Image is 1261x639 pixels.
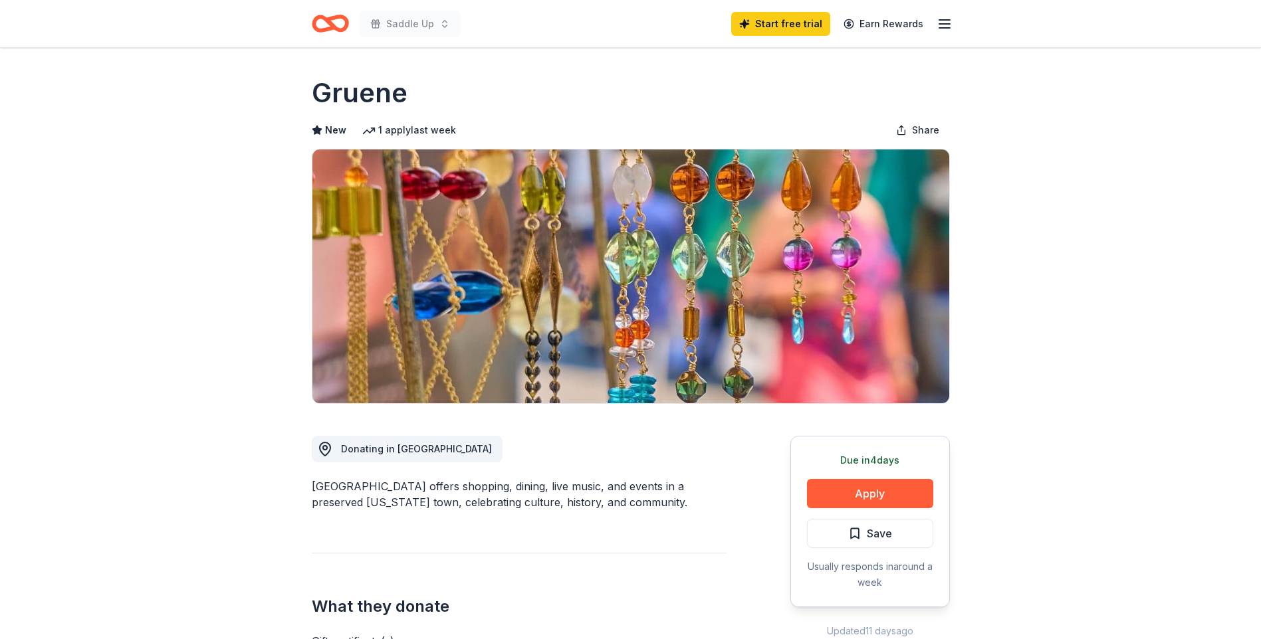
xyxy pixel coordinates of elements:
[807,479,933,508] button: Apply
[341,443,492,454] span: Donating in [GEOGRAPHIC_DATA]
[362,122,456,138] div: 1 apply last week
[312,596,727,617] h2: What they donate
[731,12,830,36] a: Start free trial
[312,74,407,112] h1: Gruene
[312,149,949,403] img: Image for Gruene
[836,12,931,36] a: Earn Rewards
[312,478,727,510] div: [GEOGRAPHIC_DATA] offers shopping, dining, live music, and events in a preserved [US_STATE] town,...
[790,623,950,639] div: Updated 11 days ago
[807,519,933,548] button: Save
[386,16,434,32] span: Saddle Up
[807,452,933,468] div: Due in 4 days
[912,122,939,138] span: Share
[867,525,892,542] span: Save
[312,8,349,39] a: Home
[325,122,346,138] span: New
[360,11,461,37] button: Saddle Up
[807,559,933,591] div: Usually responds in around a week
[885,117,950,143] button: Share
